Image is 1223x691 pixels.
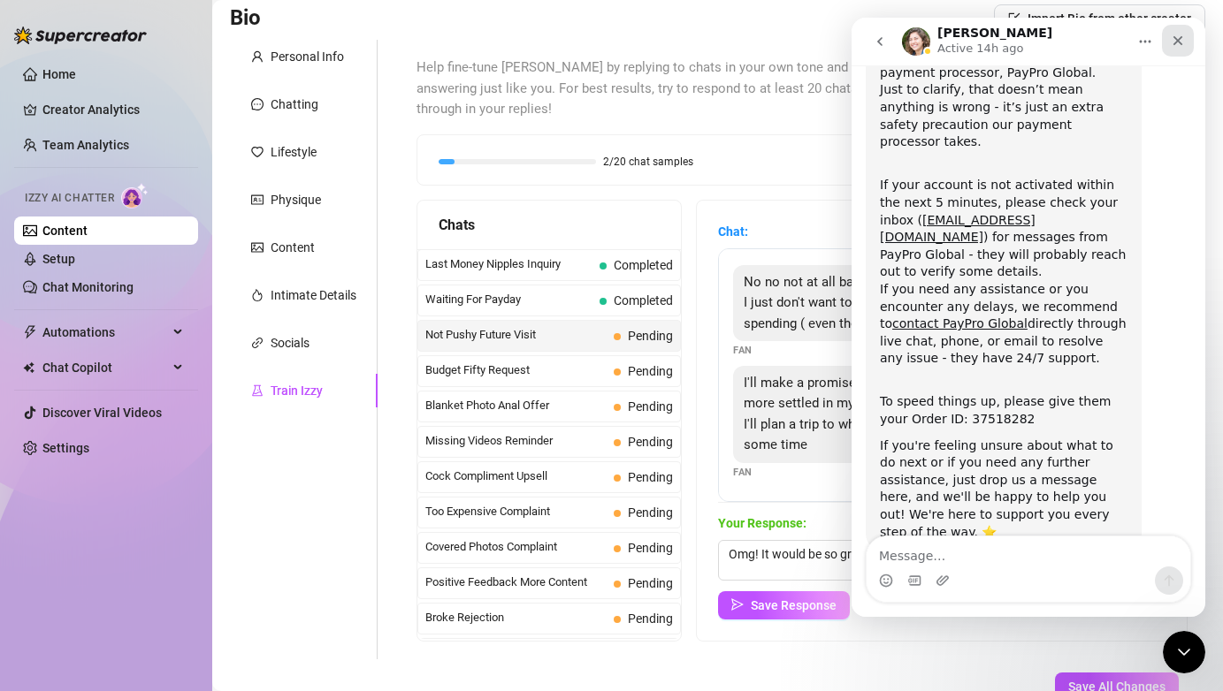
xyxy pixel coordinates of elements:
strong: Your Response: [718,516,806,530]
h3: Bio [230,4,261,33]
iframe: Intercom live chat [852,18,1205,617]
a: Discover Viral Videos [42,406,162,420]
span: Pending [628,364,673,378]
div: Content [271,238,315,257]
a: Setup [42,252,75,266]
span: Cock Compliment Upsell [425,467,607,485]
button: Save Response [718,591,850,619]
span: Completed [614,258,673,272]
div: To speed things up, please give them your Order ID: 37518282 [28,359,276,411]
span: message [251,98,264,110]
a: Settings [42,441,89,455]
img: Chat Copilot [23,361,34,374]
span: Chat Copilot [42,353,168,382]
div: If your account is not activated within the next 5 minutes, please check your inbox ( ) for messa... [28,142,276,350]
strong: Chat: [718,224,748,239]
iframe: Intercom live chat [1163,631,1205,673]
span: import [1008,12,1020,25]
span: send [731,598,744,611]
span: Chats [439,214,475,236]
span: Pending [628,505,673,520]
span: Not Pushy Future Visit [425,326,607,344]
button: Gif picker [56,556,70,570]
span: idcard [251,194,264,206]
img: logo-BBDzfeDw.svg [14,27,147,44]
span: Help fine-tune [PERSON_NAME] by replying to chats in your own tone and style. She’ll learn from y... [417,57,1188,120]
div: If you're feeling unsure about what to do next or if you need any further assistance, just drop u... [28,420,276,524]
button: Send a message… [303,549,332,577]
span: Positive Feedback More Content [425,573,607,591]
span: Waiting For Payday [425,291,592,308]
button: Emoji picker [27,556,42,570]
button: Import Bio from other creator [994,4,1205,33]
div: Chatting [271,95,318,114]
span: fire [251,289,264,301]
span: Pending [628,470,673,484]
a: Content [42,224,88,238]
span: 2/20 chat samples [603,156,693,167]
textarea: Omg! It would be so great! [718,540,1166,581]
span: link [251,337,264,349]
a: contact PayPro Global [41,299,176,313]
a: Team Analytics [42,138,129,152]
span: Automations [42,318,168,346]
a: Chat Monitoring [42,280,134,294]
div: Socials [271,333,310,353]
span: Covered Photos Complaint [425,538,607,556]
a: Home [42,67,76,81]
div: Intimate Details [271,285,356,305]
span: Pending [628,399,673,414]
button: Upload attachment [84,556,98,570]
span: No no not at all babee, you aren't being pushy, I just don't want to go too overboard on my spend... [744,274,1013,331]
span: Last Money Nipples Inquiry [425,255,592,273]
span: I'll make a promise to you now, once I get more settled in my job, and get my own place, I'll pla... [744,375,1013,453]
a: Creator Analytics [42,95,184,124]
span: Pending [628,611,673,626]
span: Missing Videos Reminder [425,432,607,450]
div: Physique [271,190,321,209]
span: Pending [628,435,673,449]
span: Pending [628,541,673,555]
span: heart [251,146,264,158]
span: Fan [733,343,753,358]
span: Save Response [751,598,837,612]
span: thunderbolt [23,325,37,339]
span: Pending [628,329,673,343]
span: user [251,50,264,63]
span: experiment [251,384,264,397]
a: [EMAIL_ADDRESS][DOMAIN_NAME] [28,195,184,227]
div: Your order is now under review by our payment processor, PayPro Global. Just to clarify, that doe... [28,29,276,133]
span: Blanket Photo Anal Offer [425,397,607,414]
span: Completed [614,293,673,308]
span: picture [251,241,264,254]
span: Fan [733,465,753,480]
div: Lifestyle [271,142,317,162]
div: Train Izzy [271,381,323,400]
img: AI Chatter [121,183,149,209]
span: Too Expensive Complaint [425,503,607,520]
span: Import Bio from other creator [1028,11,1191,26]
span: Pending [628,576,673,590]
div: Personal Info [271,47,344,66]
span: Budget Fifty Request [425,361,607,379]
span: Broke Rejection [425,609,607,626]
textarea: Message… [15,519,339,549]
span: Izzy AI Chatter [25,190,114,207]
